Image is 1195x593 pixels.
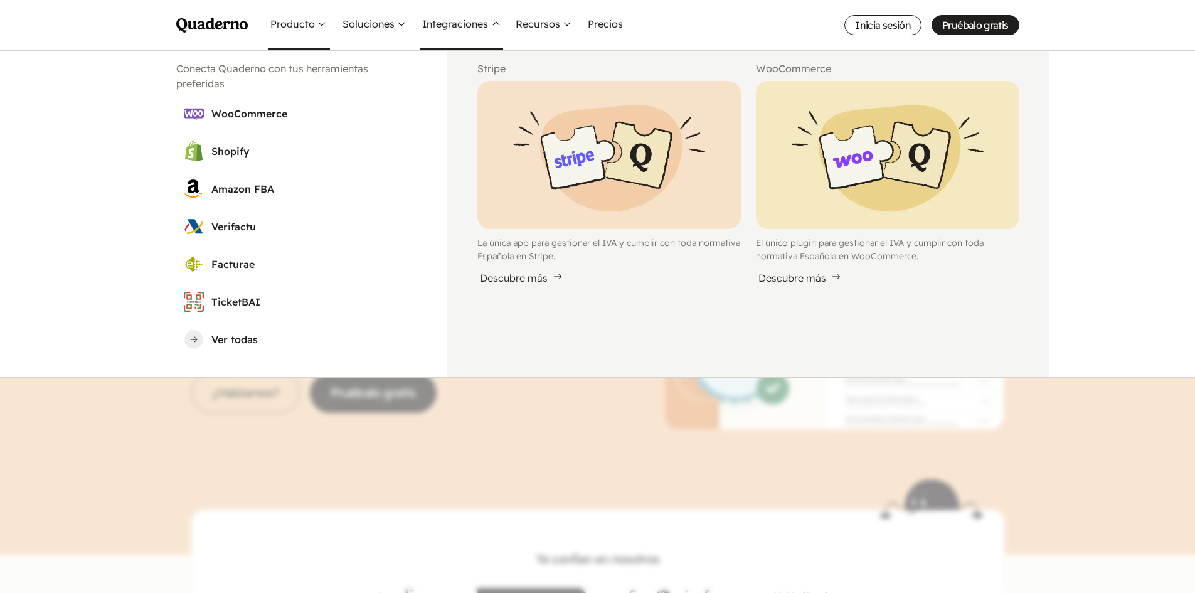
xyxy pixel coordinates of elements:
h3: TicketBAI [211,294,410,309]
h3: Ver todas [211,332,410,347]
div: Descubre más [756,270,844,286]
a: Ver todas [176,322,417,357]
h3: Verifactu [211,219,410,234]
a: Shopify [176,134,417,169]
a: TicketBAI [176,284,417,319]
a: Pieces of a puzzle with Stripe and Quaderno logosLa única app para gestionar el IVA y cumplir con... [477,81,741,286]
a: Pruébalo gratis [932,15,1019,35]
img: Pieces of a puzzle with WooCommerce and Quaderno logos [756,81,1019,229]
h3: Shopify [211,144,410,159]
a: Amazon FBA [176,171,417,206]
a: Inicia sesión [844,15,921,35]
h2: Stripe [477,61,741,76]
a: Pieces of a puzzle with WooCommerce and Quaderno logosEl único plugin para gestionar el IVA y cum... [756,81,1019,286]
a: WooCommerce [176,96,417,131]
h3: WooCommerce [211,106,410,121]
a: Facturae [176,247,417,282]
a: Verifactu [176,209,417,244]
h3: Facturae [211,257,410,272]
h3: Amazon FBA [211,181,410,196]
p: La única app para gestionar el IVA y cumplir con toda normativa Española en Stripe. [477,237,741,263]
h2: Conecta Quaderno con tus herramientas preferidas [176,61,417,91]
h2: WooCommerce [756,61,1019,76]
div: Descubre más [477,270,565,286]
img: Pieces of a puzzle with Stripe and Quaderno logos [477,81,741,229]
p: El único plugin para gestionar el IVA y cumplir con toda normativa Española en WooCommerce. [756,237,1019,263]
